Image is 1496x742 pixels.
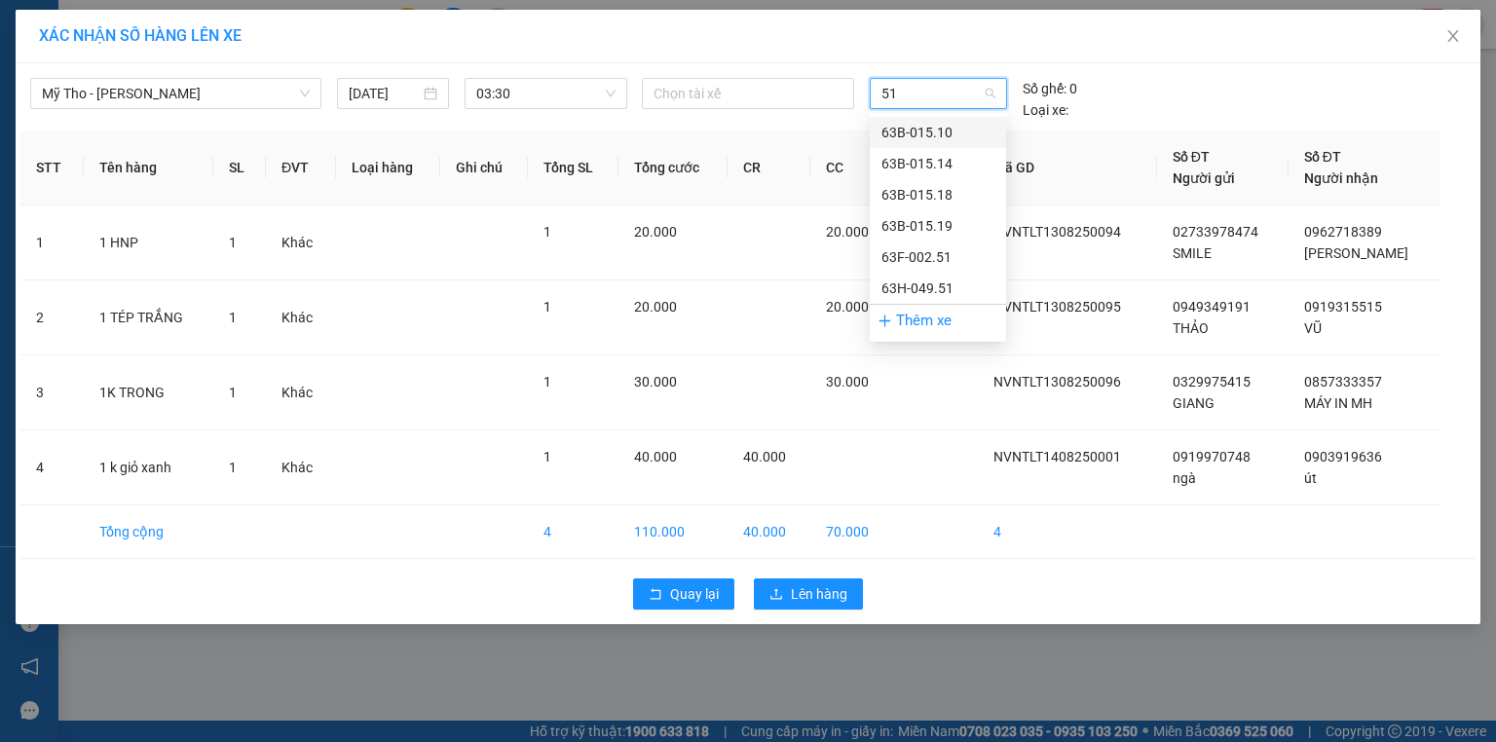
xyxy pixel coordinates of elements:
[84,205,213,280] td: 1 HNP
[266,205,336,280] td: Khác
[881,246,994,268] div: 63F-002.51
[634,374,677,390] span: 30.000
[543,374,551,390] span: 1
[440,130,528,205] th: Ghi chú
[1304,320,1322,336] span: VŨ
[826,299,869,315] span: 20.000
[1304,395,1372,411] span: MÁY IN MH
[870,179,1006,210] div: 63B-015.18
[84,355,213,430] td: 1K TRONG
[84,430,213,505] td: 1 k giỏ xanh
[84,280,213,355] td: 1 TÉP TRẮNG
[870,241,1006,273] div: 63F-002.51
[229,235,237,250] span: 1
[229,310,237,325] span: 1
[870,304,1006,338] div: Thêm xe
[528,130,618,205] th: Tổng SL
[266,430,336,505] td: Khác
[1304,374,1382,390] span: 0857333357
[1304,149,1341,165] span: Số ĐT
[810,505,894,559] td: 70.000
[634,449,677,464] span: 40.000
[528,505,618,559] td: 4
[20,205,84,280] td: 1
[1304,470,1317,486] span: út
[20,280,84,355] td: 2
[1304,170,1378,186] span: Người nhận
[826,374,869,390] span: 30.000
[826,224,869,240] span: 20.000
[1173,245,1212,261] span: SMILE
[1023,78,1066,99] span: Số ghế:
[266,355,336,430] td: Khác
[881,184,994,205] div: 63B-015.18
[39,26,242,45] span: XÁC NHẬN SỐ HÀNG LÊN XE
[1023,99,1068,121] span: Loại xe:
[993,449,1121,464] span: NVNTLT1408250001
[870,273,1006,304] div: 63H-049.51
[978,505,1156,559] td: 4
[870,210,1006,241] div: 63B-015.19
[1445,28,1461,44] span: close
[84,130,213,205] th: Tên hàng
[634,224,677,240] span: 20.000
[881,122,994,143] div: 63B-015.10
[42,79,310,108] span: Mỹ Tho - Hồ Chí Minh
[11,139,476,191] div: [PERSON_NAME] [PERSON_NAME]
[213,130,266,205] th: SL
[229,460,237,475] span: 1
[1304,224,1382,240] span: 0962718389
[349,83,420,104] input: 14/08/2025
[881,153,994,174] div: 63B-015.14
[1023,78,1077,99] div: 0
[336,130,440,205] th: Loại hàng
[266,130,336,205] th: ĐVT
[1304,299,1382,315] span: 0919315515
[743,449,786,464] span: 40.000
[1173,470,1196,486] span: ngà
[476,79,617,108] span: 03:30
[649,587,662,603] span: rollback
[1173,449,1251,464] span: 0919970748
[1173,149,1210,165] span: Số ĐT
[543,449,551,464] span: 1
[791,583,847,605] span: Lên hàng
[1173,395,1215,411] span: GIANG
[543,224,551,240] span: 1
[634,299,677,315] span: 20.000
[1173,170,1235,186] span: Người gửi
[670,583,719,605] span: Quay lại
[728,505,811,559] td: 40.000
[103,93,385,127] text: NVNTLT1408250001
[20,430,84,505] td: 4
[1173,224,1258,240] span: 02733978474
[810,130,894,205] th: CC
[993,224,1121,240] span: NVNTLT1308250094
[881,215,994,237] div: 63B-015.19
[978,130,1156,205] th: Mã GD
[618,505,727,559] td: 110.000
[618,130,727,205] th: Tổng cước
[1304,245,1408,261] span: [PERSON_NAME]
[266,280,336,355] td: Khác
[20,130,84,205] th: STT
[728,130,811,205] th: CR
[754,578,863,610] button: uploadLên hàng
[881,278,994,299] div: 63H-049.51
[84,505,213,559] td: Tổng cộng
[633,578,734,610] button: rollbackQuay lại
[769,587,783,603] span: upload
[870,148,1006,179] div: 63B-015.14
[229,385,237,400] span: 1
[1173,374,1251,390] span: 0329975415
[993,374,1121,390] span: NVNTLT1308250096
[1173,299,1251,315] span: 0949349191
[878,314,892,328] span: plus
[543,299,551,315] span: 1
[1426,10,1480,64] button: Close
[993,299,1121,315] span: NVNTLT1308250095
[1304,449,1382,464] span: 0903919636
[20,355,84,430] td: 3
[870,117,1006,148] div: 63B-015.10
[1173,320,1209,336] span: THẢO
